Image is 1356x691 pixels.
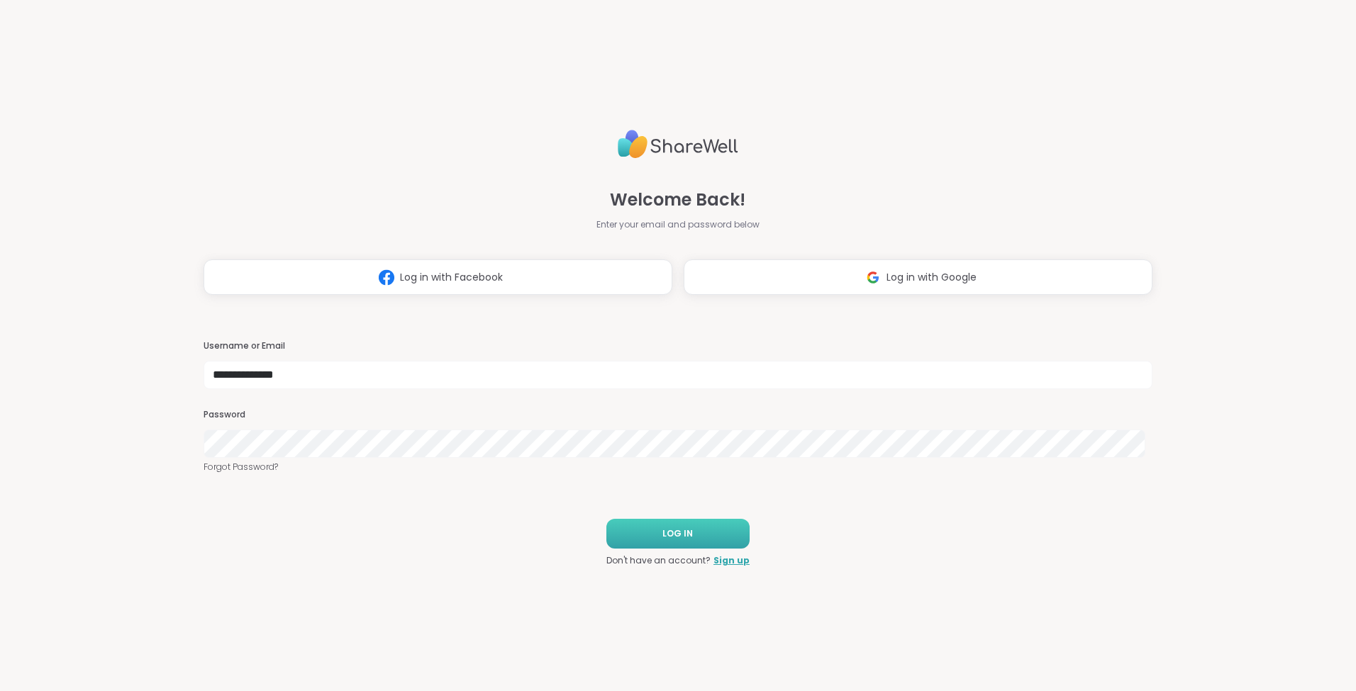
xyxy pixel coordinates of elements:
[618,124,738,164] img: ShareWell Logo
[204,340,1152,352] h3: Username or Email
[596,218,760,231] span: Enter your email and password below
[204,409,1152,421] h3: Password
[662,527,693,540] span: LOG IN
[373,264,400,291] img: ShareWell Logomark
[606,519,750,549] button: LOG IN
[400,270,503,285] span: Log in with Facebook
[204,461,1152,473] a: Forgot Password?
[204,259,672,295] button: Log in with Facebook
[684,259,1152,295] button: Log in with Google
[887,270,977,285] span: Log in with Google
[610,187,745,213] span: Welcome Back!
[713,554,750,567] a: Sign up
[606,554,711,567] span: Don't have an account?
[860,264,887,291] img: ShareWell Logomark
